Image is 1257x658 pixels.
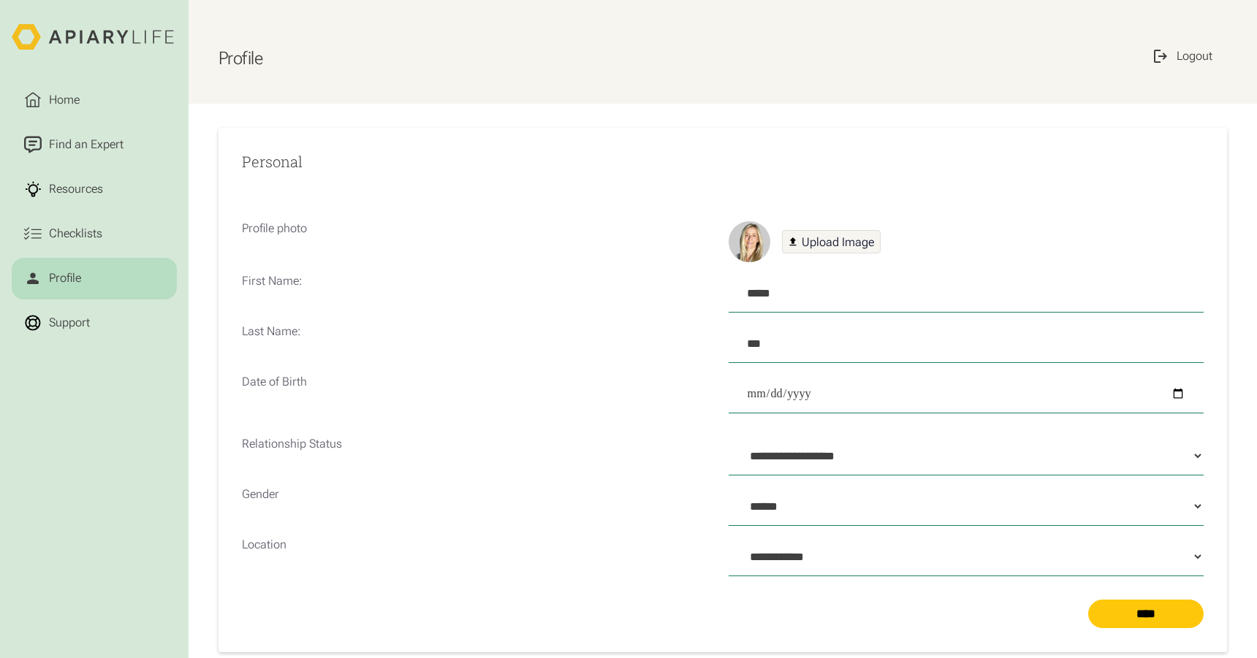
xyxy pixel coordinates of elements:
[242,151,717,174] h2: Personal
[242,221,717,263] p: Profile photo
[802,232,874,252] div: Upload Image
[1174,47,1215,65] div: Logout
[46,314,93,332] div: Support
[12,124,176,166] a: Find an Expert
[242,375,717,425] p: Date of Birth
[782,230,881,253] a: Upload Image
[12,213,176,255] a: Checklists
[242,274,717,313] p: First Name:
[242,437,717,475] p: Relationship Status
[46,136,126,153] div: Find an Expert
[219,47,263,69] h1: Profile
[12,302,176,344] a: Support
[46,91,83,109] div: Home
[46,180,106,198] div: Resources
[46,269,84,287] div: Profile
[12,258,176,299] a: Profile
[12,169,176,210] a: Resources
[1139,36,1227,77] a: Logout
[46,225,105,242] div: Checklists
[242,324,717,363] p: Last Name:
[242,274,1204,627] form: Profile Form
[12,80,176,121] a: Home
[242,487,717,526] p: Gender
[242,538,717,588] p: Location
